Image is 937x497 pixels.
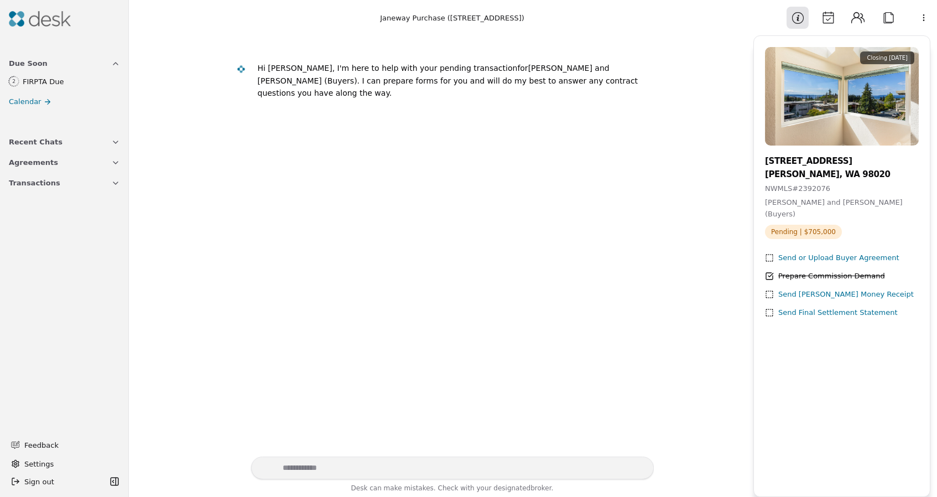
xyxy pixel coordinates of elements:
[2,94,127,110] a: Calendar
[778,271,885,282] div: Prepare Commission Demand
[251,457,654,479] textarea: Write your prompt here
[493,484,530,492] span: designated
[765,168,919,181] div: [PERSON_NAME], WA 98020
[778,289,914,301] div: Send [PERSON_NAME] Money Receipt
[765,225,842,239] span: Pending | $705,000
[778,252,899,264] div: Send or Upload Buyer Agreement
[2,74,124,89] a: 2FIRPTA Due
[2,173,127,193] button: Transactions
[778,307,898,319] div: Send Final Settlement Statement
[24,439,113,451] span: Feedback
[9,58,48,69] span: Due Soon
[4,435,120,455] button: Feedback
[23,76,119,87] div: FIRPTA Due
[2,53,127,74] button: Due Soon
[380,12,524,24] div: Janeway Purchase ([STREET_ADDRESS])
[2,152,127,173] button: Agreements
[7,473,107,490] button: Sign out
[765,183,919,195] div: NWMLS # 2392076
[24,458,54,470] span: Settings
[765,252,899,264] button: Send or Upload Buyer Agreement
[12,77,15,86] div: 2
[9,96,41,107] span: Calendar
[236,65,246,74] img: Desk
[9,11,71,27] img: Desk
[860,51,914,64] div: Closing [DATE]
[258,76,638,98] div: . I can prepare forms for you and will do my best to answer any contract questions you have along...
[258,64,518,73] div: Hi [PERSON_NAME], I'm here to help with your pending transaction
[2,132,127,152] button: Recent Chats
[258,62,645,100] div: [PERSON_NAME] and [PERSON_NAME] (Buyers)
[251,483,654,497] div: Desk can make mistakes. Check with your broker.
[765,198,903,218] span: [PERSON_NAME] and [PERSON_NAME] (Buyers)
[9,177,60,189] span: Transactions
[7,455,122,473] button: Settings
[765,154,919,168] div: [STREET_ADDRESS]
[24,476,54,488] span: Sign out
[9,157,58,168] span: Agreements
[9,136,63,148] span: Recent Chats
[765,47,919,146] img: Property
[517,64,528,73] div: for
